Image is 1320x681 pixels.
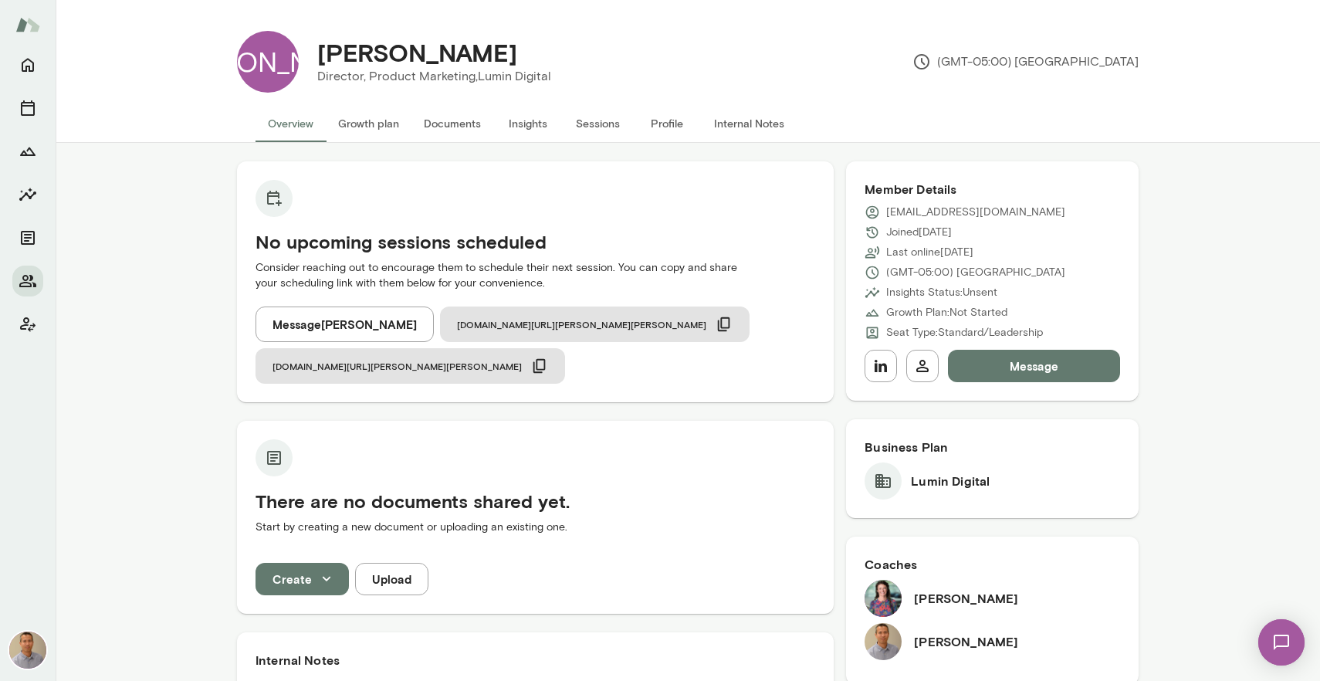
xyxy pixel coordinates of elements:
[12,49,43,80] button: Home
[563,105,632,142] button: Sessions
[317,38,517,67] h4: [PERSON_NAME]
[256,489,815,513] h5: There are no documents shared yet.
[886,245,973,260] p: Last online [DATE]
[256,229,815,254] h5: No upcoming sessions scheduled
[911,472,990,490] h6: Lumin Digital
[912,53,1139,71] p: (GMT-05:00) [GEOGRAPHIC_DATA]
[948,350,1120,382] button: Message
[355,563,428,595] button: Upload
[865,580,902,617] img: Christina Knoll
[256,348,565,384] button: [DOMAIN_NAME][URL][PERSON_NAME][PERSON_NAME]
[457,318,706,330] span: [DOMAIN_NAME][URL][PERSON_NAME][PERSON_NAME]
[12,93,43,124] button: Sessions
[12,179,43,210] button: Insights
[9,632,46,669] img: Kevin Au
[256,520,815,535] p: Start by creating a new document or uploading an existing one.
[914,632,1018,651] h6: [PERSON_NAME]
[493,105,563,142] button: Insights
[886,225,952,240] p: Joined [DATE]
[865,180,1120,198] h6: Member Details
[256,307,434,342] button: Message[PERSON_NAME]
[317,67,551,86] p: Director, Product Marketing, Lumin Digital
[237,31,299,93] div: [PERSON_NAME]
[886,285,997,300] p: Insights Status: Unsent
[632,105,702,142] button: Profile
[272,360,522,372] span: [DOMAIN_NAME][URL][PERSON_NAME][PERSON_NAME]
[256,105,326,142] button: Overview
[440,307,750,342] button: [DOMAIN_NAME][URL][PERSON_NAME][PERSON_NAME]
[12,136,43,167] button: Growth Plan
[256,260,815,291] p: Consider reaching out to encourage them to schedule their next session. You can copy and share yo...
[411,105,493,142] button: Documents
[12,266,43,296] button: Members
[12,309,43,340] button: Client app
[886,205,1065,220] p: [EMAIL_ADDRESS][DOMAIN_NAME]
[886,325,1043,340] p: Seat Type: Standard/Leadership
[702,105,797,142] button: Internal Notes
[326,105,411,142] button: Growth plan
[256,563,349,595] button: Create
[865,555,1120,574] h6: Coaches
[12,222,43,253] button: Documents
[914,589,1018,608] h6: [PERSON_NAME]
[256,651,815,669] h6: Internal Notes
[865,623,902,660] img: Kevin Au
[865,438,1120,456] h6: Business Plan
[886,265,1065,280] p: (GMT-05:00) [GEOGRAPHIC_DATA]
[15,10,40,39] img: Mento
[886,305,1007,320] p: Growth Plan: Not Started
